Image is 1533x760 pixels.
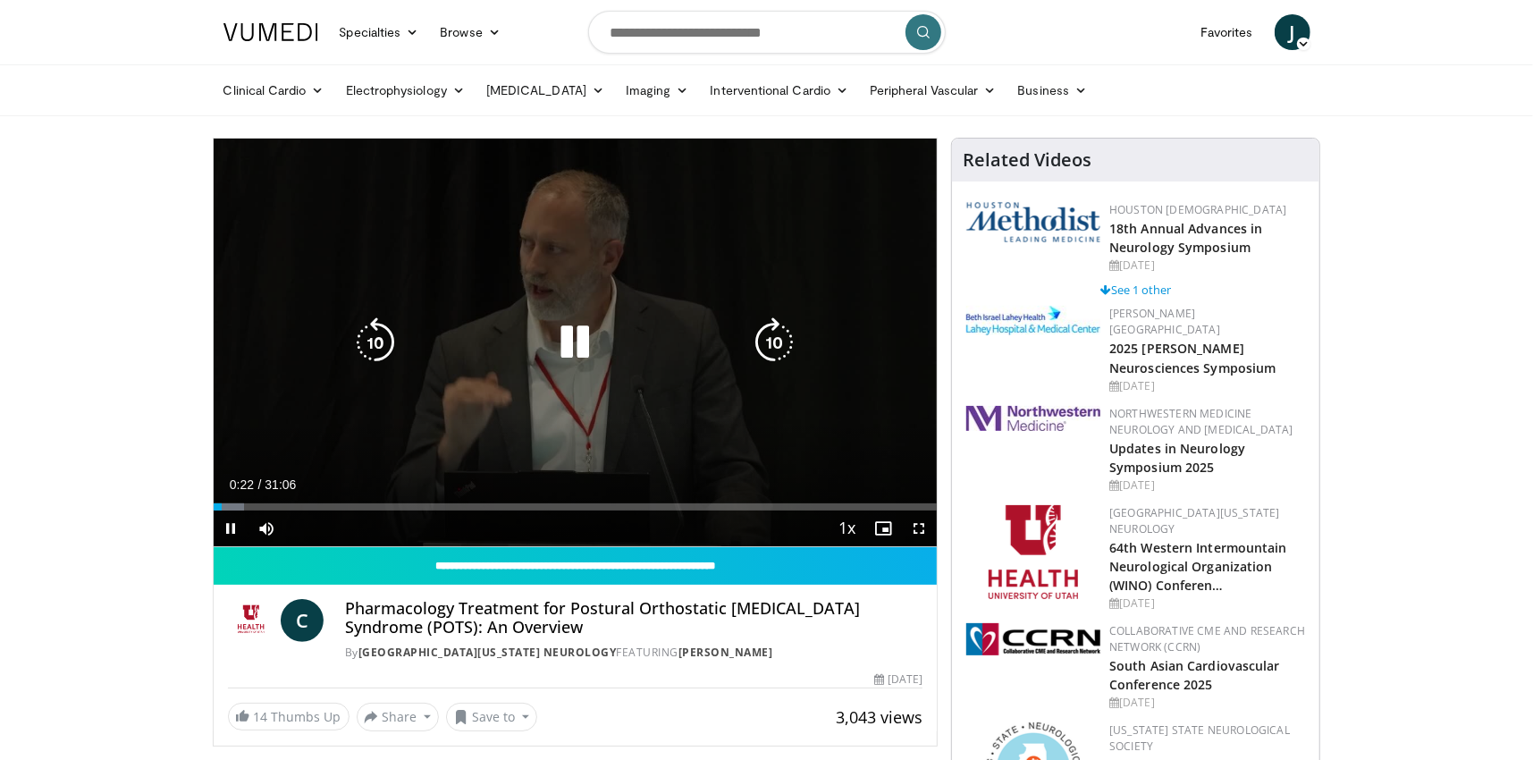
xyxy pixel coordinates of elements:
[1109,477,1305,494] div: [DATE]
[1109,220,1262,256] a: 18th Annual Advances in Neurology Symposium
[1109,695,1305,711] div: [DATE]
[901,511,937,546] button: Fullscreen
[228,703,350,730] a: 14 Thumbs Up
[1109,202,1286,217] a: Houston [DEMOGRAPHIC_DATA]
[1109,258,1305,274] div: [DATE]
[345,645,922,661] div: By FEATURING
[678,645,773,660] a: [PERSON_NAME]
[1109,595,1305,612] div: [DATE]
[588,11,946,54] input: Search topics, interventions
[615,72,700,108] a: Imaging
[329,14,430,50] a: Specialties
[230,477,254,492] span: 0:22
[281,599,324,642] a: C
[1109,406,1293,437] a: Northwestern Medicine Neurology and [MEDICAL_DATA]
[1275,14,1310,50] a: J
[1007,72,1099,108] a: Business
[446,703,537,731] button: Save to
[335,72,476,108] a: Electrophysiology
[1100,282,1171,298] a: See 1 other
[966,306,1100,335] img: e7977282-282c-4444-820d-7cc2733560fd.jpg.150x105_q85_autocrop_double_scale_upscale_version-0.2.jpg
[1109,378,1305,394] div: [DATE]
[228,599,274,642] img: University of Utah Neurology
[249,511,285,546] button: Mute
[357,703,440,731] button: Share
[1109,657,1280,693] a: South Asian Cardiovascular Conference 2025
[874,671,922,688] div: [DATE]
[830,511,865,546] button: Playback Rate
[214,503,938,511] div: Progress Bar
[963,149,1091,171] h4: Related Videos
[859,72,1007,108] a: Peripheral Vascular
[214,139,938,547] video-js: Video Player
[213,72,335,108] a: Clinical Cardio
[700,72,860,108] a: Interventional Cardio
[1109,539,1287,594] a: 64th Western Intermountain Neurological Organization (WINO) Conferen…
[1109,722,1290,754] a: [US_STATE] State Neurological Society
[214,511,249,546] button: Pause
[254,708,268,725] span: 14
[865,511,901,546] button: Enable picture-in-picture mode
[836,706,922,728] span: 3,043 views
[223,23,318,41] img: VuMedi Logo
[258,477,262,492] span: /
[1109,340,1276,376] a: 2025 [PERSON_NAME] Neurosciences Symposium
[966,623,1100,655] img: a04ee3ba-8487-4636-b0fb-5e8d268f3737.png.150x105_q85_autocrop_double_scale_upscale_version-0.2.png
[476,72,615,108] a: [MEDICAL_DATA]
[1109,623,1305,654] a: Collaborative CME and Research Network (CCRN)
[1190,14,1264,50] a: Favorites
[358,645,617,660] a: [GEOGRAPHIC_DATA][US_STATE] Neurology
[429,14,511,50] a: Browse
[1109,505,1280,536] a: [GEOGRAPHIC_DATA][US_STATE] Neurology
[345,599,922,638] h4: Pharmacology Treatment for Postural Orthostatic [MEDICAL_DATA] Syndrome (POTS): An Overview
[1109,440,1245,476] a: Updates in Neurology Symposium 2025
[989,505,1078,599] img: f6362829-b0a3-407d-a044-59546adfd345.png.150x105_q85_autocrop_double_scale_upscale_version-0.2.png
[1109,306,1220,337] a: [PERSON_NAME][GEOGRAPHIC_DATA]
[265,477,296,492] span: 31:06
[966,406,1100,431] img: 2a462fb6-9365-492a-ac79-3166a6f924d8.png.150x105_q85_autocrop_double_scale_upscale_version-0.2.jpg
[966,202,1100,242] img: 5e4488cc-e109-4a4e-9fd9-73bb9237ee91.png.150x105_q85_autocrop_double_scale_upscale_version-0.2.png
